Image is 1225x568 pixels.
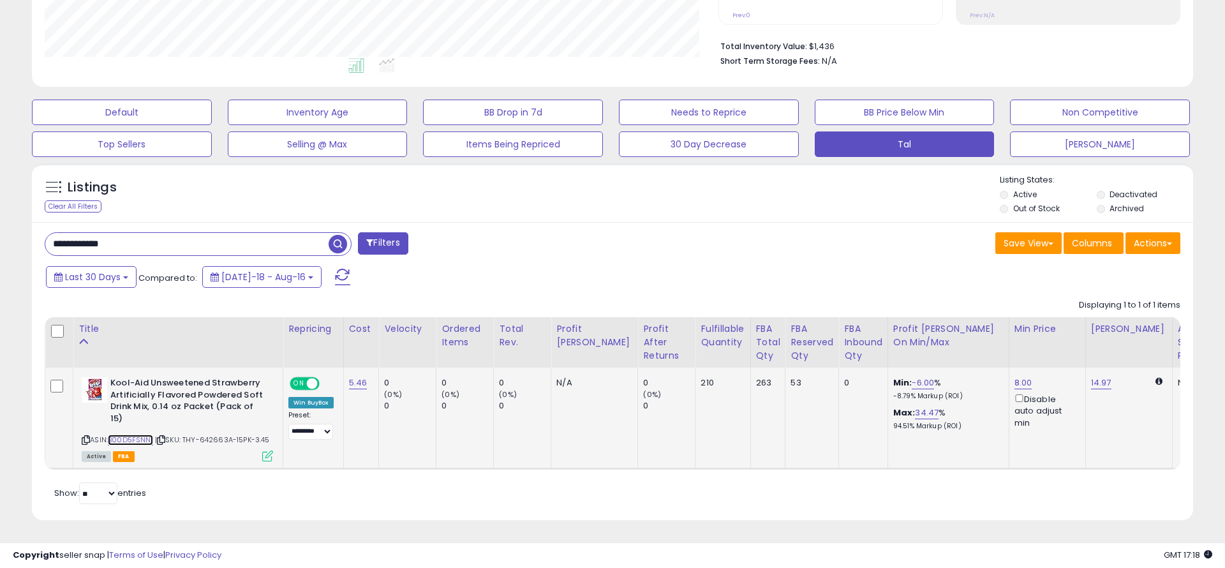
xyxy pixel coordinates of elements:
[113,451,135,462] span: FBA
[893,377,912,389] b: Min:
[442,400,493,412] div: 0
[893,422,999,431] p: 94.51% Markup (ROI)
[756,377,776,389] div: 263
[384,400,436,412] div: 0
[1010,131,1190,157] button: [PERSON_NAME]
[32,131,212,157] button: Top Sellers
[499,389,517,400] small: (0%)
[643,400,695,412] div: 0
[844,322,882,362] div: FBA inbound Qty
[1013,189,1037,200] label: Active
[701,322,745,349] div: Fulfillable Quantity
[228,131,408,157] button: Selling @ Max
[32,100,212,125] button: Default
[643,389,661,400] small: (0%)
[499,377,551,389] div: 0
[815,100,995,125] button: BB Price Below Min
[155,435,270,445] span: | SKU: THY-642663A-15PK-3.45
[288,322,338,336] div: Repricing
[619,131,799,157] button: 30 Day Decrease
[82,377,273,460] div: ASIN:
[756,322,780,362] div: FBA Total Qty
[108,435,153,445] a: B00D5FSNNI
[423,100,603,125] button: BB Drop in 7d
[318,378,338,389] span: OFF
[288,411,334,440] div: Preset:
[499,322,546,349] div: Total Rev.
[1000,174,1192,186] p: Listing States:
[1014,392,1076,429] div: Disable auto adjust min
[1110,203,1144,214] label: Archived
[442,389,459,400] small: (0%)
[221,271,306,283] span: [DATE]-18 - Aug-16
[1091,377,1111,389] a: 14.97
[65,271,121,283] span: Last 30 Days
[82,451,111,462] span: All listings currently available for purchase on Amazon
[358,232,408,255] button: Filters
[78,322,278,336] div: Title
[442,322,488,349] div: Ordered Items
[1013,203,1060,214] label: Out of Stock
[720,38,1171,53] li: $1,436
[228,100,408,125] button: Inventory Age
[1014,377,1032,389] a: 8.00
[720,56,820,66] b: Short Term Storage Fees:
[1072,237,1112,250] span: Columns
[1164,549,1212,561] span: 2025-09-16 17:18 GMT
[13,549,59,561] strong: Copyright
[384,389,402,400] small: (0%)
[701,377,740,389] div: 210
[1110,189,1157,200] label: Deactivated
[68,179,117,197] h5: Listings
[915,407,939,419] a: 34.47
[109,549,163,561] a: Terms of Use
[995,232,1062,254] button: Save View
[54,487,146,499] span: Show: entries
[893,407,999,431] div: %
[45,200,101,213] div: Clear All Filters
[13,549,221,562] div: seller snap | |
[1064,232,1124,254] button: Columns
[82,377,107,403] img: 41p-Ds8M9OL._SL40_.jpg
[291,378,307,389] span: ON
[1091,322,1167,336] div: [PERSON_NAME]
[556,322,632,349] div: Profit [PERSON_NAME]
[384,377,436,389] div: 0
[556,377,628,389] div: N/A
[912,377,934,389] a: -6.00
[349,377,367,389] a: 5.46
[844,377,878,389] div: 0
[1125,232,1180,254] button: Actions
[643,377,695,389] div: 0
[1010,100,1190,125] button: Non Competitive
[165,549,221,561] a: Privacy Policy
[887,317,1009,368] th: The percentage added to the cost of goods (COGS) that forms the calculator for Min & Max prices.
[893,407,916,419] b: Max:
[202,266,322,288] button: [DATE]-18 - Aug-16
[1014,322,1080,336] div: Min Price
[732,11,750,19] small: Prev: 0
[893,322,1004,349] div: Profit [PERSON_NAME] on Min/Max
[720,41,807,52] b: Total Inventory Value:
[822,55,837,67] span: N/A
[499,400,551,412] div: 0
[970,11,995,19] small: Prev: N/A
[643,322,690,362] div: Profit After Returns
[893,392,999,401] p: -8.79% Markup (ROI)
[791,322,833,362] div: FBA Reserved Qty
[815,131,995,157] button: Tal
[46,266,137,288] button: Last 30 Days
[1178,322,1224,362] div: Avg Selling Price
[1079,299,1180,311] div: Displaying 1 to 1 of 1 items
[384,322,431,336] div: Velocity
[110,377,265,428] b: Kool-Aid Unsweetened Strawberry Artificially Flavored Powdered Soft Drink Mix, 0.14 oz Packet (Pa...
[791,377,829,389] div: 53
[1178,377,1220,389] div: N/A
[619,100,799,125] button: Needs to Reprice
[442,377,493,389] div: 0
[288,397,334,408] div: Win BuyBox
[349,322,374,336] div: Cost
[138,272,197,284] span: Compared to:
[423,131,603,157] button: Items Being Repriced
[893,377,999,401] div: %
